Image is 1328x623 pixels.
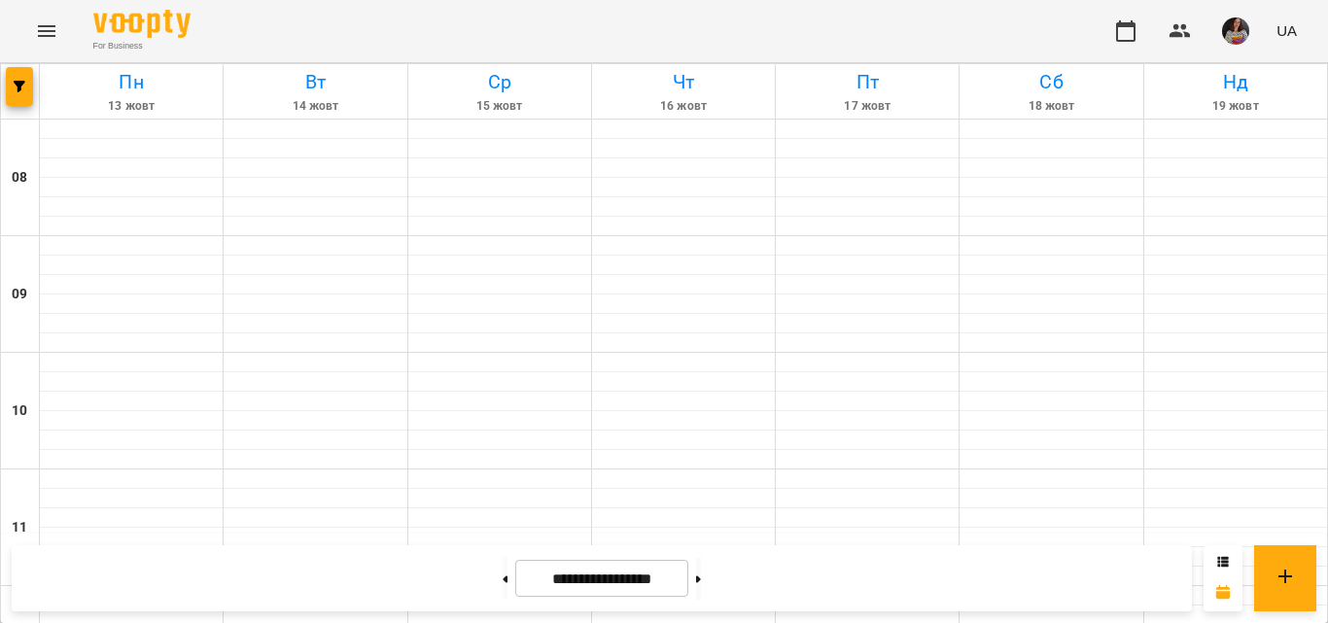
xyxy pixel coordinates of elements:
[1147,67,1324,97] h6: Нд
[1269,13,1305,49] button: UA
[227,97,403,116] h6: 14 жовт
[12,400,27,422] h6: 10
[1222,17,1249,45] img: 4d3bcc947d56d787aa4798069d7b122d.jpg
[43,67,220,97] h6: Пн
[962,97,1139,116] h6: 18 жовт
[595,97,772,116] h6: 16 жовт
[43,97,220,116] h6: 13 жовт
[1147,97,1324,116] h6: 19 жовт
[23,8,70,54] button: Menu
[12,167,27,189] h6: 08
[411,67,588,97] h6: Ср
[779,67,956,97] h6: Пт
[12,517,27,538] h6: 11
[962,67,1139,97] h6: Сб
[93,40,191,52] span: For Business
[93,10,191,38] img: Voopty Logo
[779,97,956,116] h6: 17 жовт
[227,67,403,97] h6: Вт
[411,97,588,116] h6: 15 жовт
[1276,20,1297,41] span: UA
[12,284,27,305] h6: 09
[595,67,772,97] h6: Чт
